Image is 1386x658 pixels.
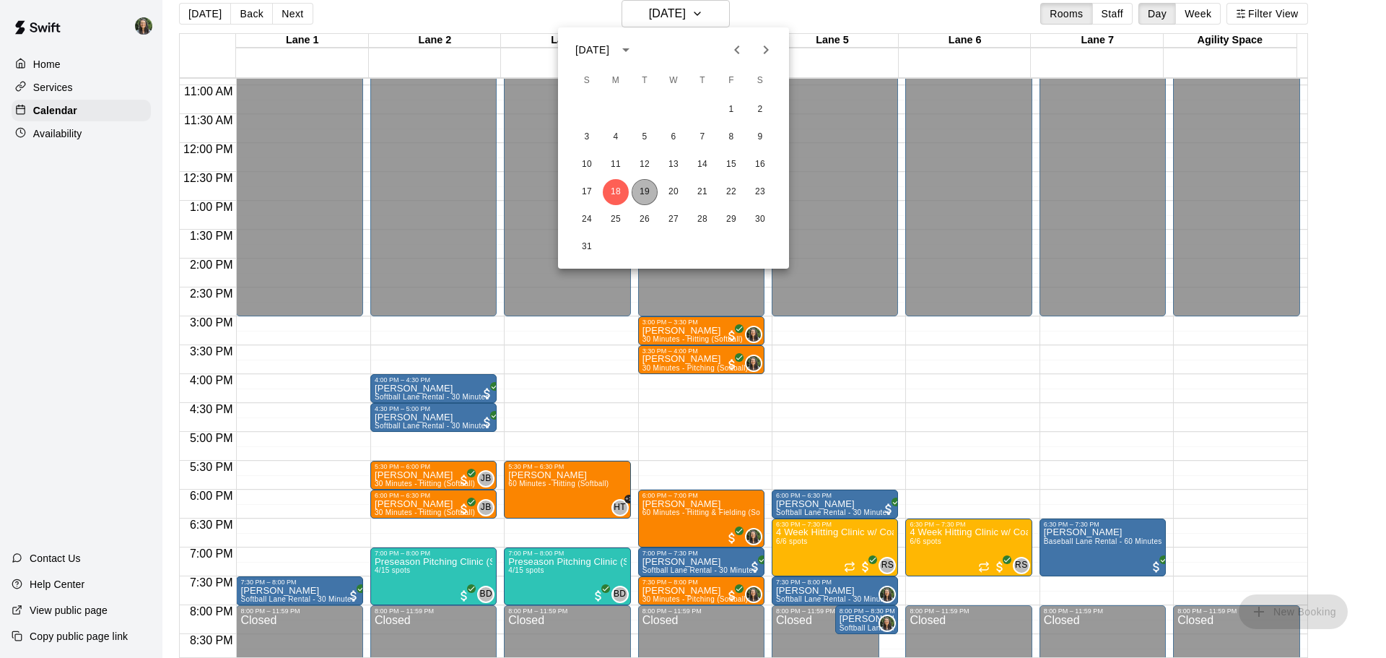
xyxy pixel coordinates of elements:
span: Sunday [574,66,600,95]
button: Previous month [723,35,751,64]
button: 20 [661,179,687,205]
button: 31 [574,234,600,260]
button: 14 [689,152,715,178]
button: 28 [689,207,715,233]
span: Thursday [689,66,715,95]
button: 5 [632,124,658,150]
button: 23 [747,179,773,205]
button: 15 [718,152,744,178]
button: 6 [661,124,687,150]
span: Monday [603,66,629,95]
button: 12 [632,152,658,178]
span: Tuesday [632,66,658,95]
button: 3 [574,124,600,150]
span: Wednesday [661,66,687,95]
button: 9 [747,124,773,150]
button: 30 [747,207,773,233]
button: 1 [718,97,744,123]
button: 2 [747,97,773,123]
button: 13 [661,152,687,178]
button: calendar view is open, switch to year view [614,38,638,62]
button: 17 [574,179,600,205]
button: 16 [747,152,773,178]
span: Friday [718,66,744,95]
button: Next month [751,35,780,64]
button: 25 [603,207,629,233]
button: 11 [603,152,629,178]
button: 4 [603,124,629,150]
button: 18 [603,179,629,205]
button: 29 [718,207,744,233]
button: 22 [718,179,744,205]
button: 24 [574,207,600,233]
button: 19 [632,179,658,205]
button: 27 [661,207,687,233]
button: 10 [574,152,600,178]
button: 7 [689,124,715,150]
button: 21 [689,179,715,205]
div: [DATE] [575,43,609,58]
span: Saturday [747,66,773,95]
button: 26 [632,207,658,233]
button: 8 [718,124,744,150]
